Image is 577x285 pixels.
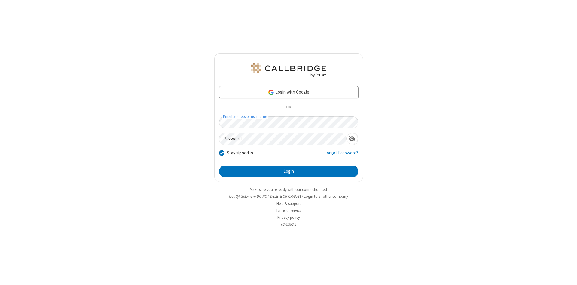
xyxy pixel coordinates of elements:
button: Login [219,166,358,178]
button: Login to another company [304,194,348,199]
div: Show password [346,133,358,144]
a: Login with Google [219,86,358,98]
a: Forgot Password? [324,150,358,161]
a: Make sure you're ready with our connection test [250,187,327,192]
li: v2.6.352.2 [214,221,363,227]
a: Help & support [276,201,301,206]
a: Terms of service [276,208,301,213]
iframe: Chat [562,269,572,281]
img: google-icon.png [268,89,274,96]
label: Stay signed in [227,150,253,156]
img: QA Selenium DO NOT DELETE OR CHANGE [249,63,328,77]
a: Privacy policy [277,215,300,220]
li: Not QA Selenium DO NOT DELETE OR CHANGE? [214,194,363,199]
span: OR [284,103,293,112]
input: Password [219,133,346,145]
input: Email address or username [219,116,358,128]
